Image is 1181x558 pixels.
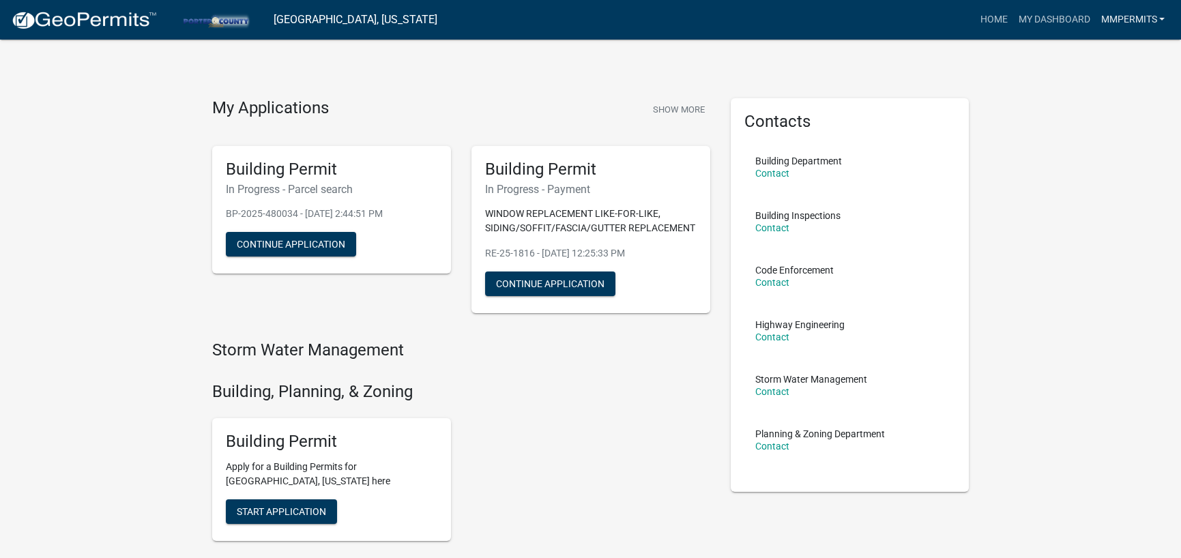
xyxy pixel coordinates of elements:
p: Building Department [755,156,842,166]
button: Continue Application [226,232,356,256]
a: Contact [755,277,789,288]
h4: Building, Planning, & Zoning [212,382,710,402]
p: Code Enforcement [755,265,834,275]
a: MMPermits [1095,7,1170,33]
img: Porter County, Indiana [168,10,263,29]
h5: Building Permit [226,160,437,179]
span: Start Application [237,505,326,516]
p: RE-25-1816 - [DATE] 12:25:33 PM [485,246,697,261]
p: Highway Engineering [755,320,845,329]
button: Show More [647,98,710,121]
a: Contact [755,168,789,179]
button: Continue Application [485,271,615,296]
p: WINDOW REPLACEMENT LIKE-FOR-LIKE, SIDING/SOFFIT/FASCIA/GUTTER REPLACEMENT [485,207,697,235]
h5: Building Permit [226,432,437,452]
a: Contact [755,386,789,397]
p: BP-2025-480034 - [DATE] 2:44:51 PM [226,207,437,221]
h5: Contacts [744,112,956,132]
a: Contact [755,222,789,233]
button: Start Application [226,499,337,524]
h5: Building Permit [485,160,697,179]
h6: In Progress - Payment [485,183,697,196]
p: Storm Water Management [755,375,867,384]
p: Building Inspections [755,211,841,220]
h6: In Progress - Parcel search [226,183,437,196]
p: Planning & Zoning Department [755,429,885,439]
p: Apply for a Building Permits for [GEOGRAPHIC_DATA], [US_STATE] here [226,460,437,488]
a: Home [974,7,1012,33]
a: My Dashboard [1012,7,1095,33]
a: [GEOGRAPHIC_DATA], [US_STATE] [274,8,437,31]
a: Contact [755,441,789,452]
h4: Storm Water Management [212,340,710,360]
a: Contact [755,332,789,342]
h4: My Applications [212,98,329,119]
